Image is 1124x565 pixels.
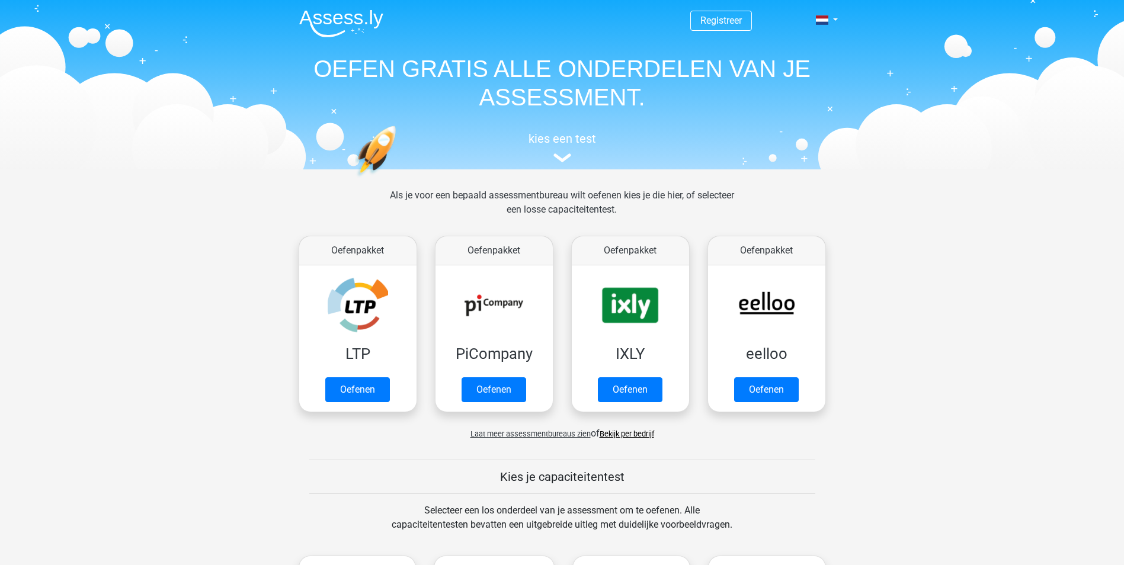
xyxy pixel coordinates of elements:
[290,131,835,163] a: kies een test
[290,131,835,146] h5: kies een test
[380,188,744,231] div: Als je voor een bepaald assessmentbureau wilt oefenen kies je die hier, of selecteer een losse ca...
[290,417,835,441] div: of
[309,470,815,484] h5: Kies je capaciteitentest
[462,377,526,402] a: Oefenen
[355,126,442,233] img: oefenen
[325,377,390,402] a: Oefenen
[380,503,744,546] div: Selecteer een los onderdeel van je assessment om te oefenen. Alle capaciteitentesten bevatten een...
[700,15,742,26] a: Registreer
[470,429,591,438] span: Laat meer assessmentbureaus zien
[600,429,654,438] a: Bekijk per bedrijf
[553,153,571,162] img: assessment
[290,54,835,111] h1: OEFEN GRATIS ALLE ONDERDELEN VAN JE ASSESSMENT.
[299,9,383,37] img: Assessly
[598,377,662,402] a: Oefenen
[734,377,799,402] a: Oefenen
